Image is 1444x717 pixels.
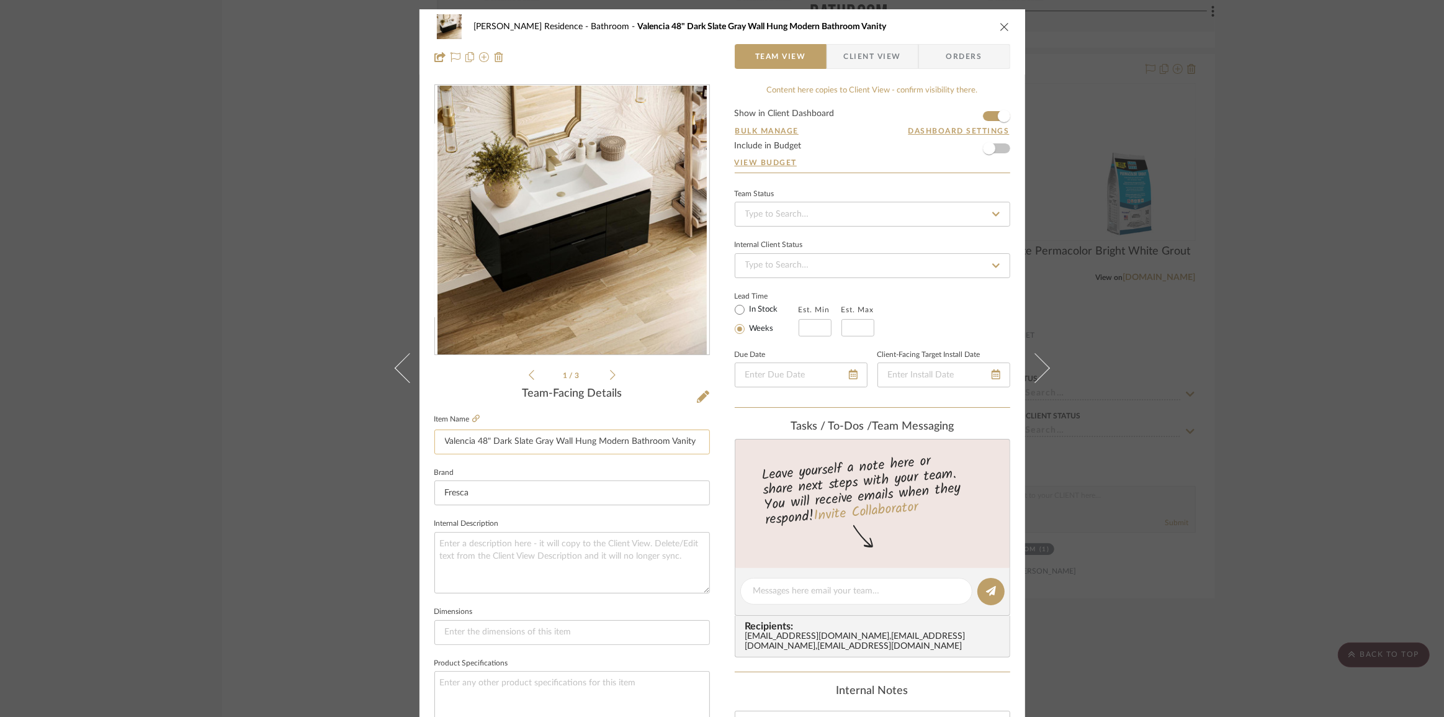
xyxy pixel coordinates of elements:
div: Content here copies to Client View - confirm visibility there. [735,84,1010,97]
label: Internal Description [434,521,499,527]
span: Valencia 48" Dark Slate Gray Wall Hung Modern Bathroom Vanity [638,22,887,31]
input: Type to Search… [735,202,1010,227]
div: Internal Notes [735,685,1010,698]
span: [PERSON_NAME] Residence [474,22,591,31]
span: Bathroom [591,22,638,31]
span: / [569,372,575,379]
div: 0 [435,86,709,355]
img: 738bc963-ce7f-4f7e-bd5c-a90f444602a6_48x40.jpg [434,14,464,39]
label: Lead Time [735,291,799,302]
label: Client-Facing Target Install Date [877,352,980,358]
span: Orders [933,44,996,69]
div: Team Status [735,191,774,197]
input: Enter Item Name [434,430,710,454]
div: Team-Facing Details [434,387,710,401]
input: Enter Brand [434,480,710,505]
label: Est. Min [799,305,830,314]
label: Dimensions [434,609,473,615]
input: Enter the dimensions of this item [434,620,710,645]
input: Enter Due Date [735,363,868,387]
label: Item Name [434,414,480,425]
span: Tasks / To-Dos / [791,421,872,432]
mat-radio-group: Select item type [735,302,799,336]
label: Weeks [747,323,774,335]
button: Dashboard Settings [908,125,1010,137]
label: In Stock [747,304,778,315]
span: Client View [844,44,901,69]
img: Remove from project [494,52,504,62]
span: Recipients: [745,621,1005,632]
a: View Budget [735,158,1010,168]
button: Bulk Manage [735,125,800,137]
div: Leave yourself a note here or share next steps with your team. You will receive emails when they ... [733,448,1011,531]
input: Type to Search… [735,253,1010,278]
input: Enter Install Date [877,363,1010,387]
label: Est. Max [841,305,874,314]
div: Internal Client Status [735,242,803,248]
span: Team View [755,44,806,69]
label: Brand [434,470,454,476]
div: team Messaging [735,420,1010,434]
span: 1 [563,372,569,379]
span: 3 [575,372,581,379]
label: Due Date [735,352,766,358]
div: [EMAIL_ADDRESS][DOMAIN_NAME] , [EMAIL_ADDRESS][DOMAIN_NAME] , [EMAIL_ADDRESS][DOMAIN_NAME] [745,632,1005,652]
label: Product Specifications [434,661,508,667]
img: 738bc963-ce7f-4f7e-bd5c-a90f444602a6_436x436.jpg [437,86,707,355]
a: Invite Collaborator [812,497,918,528]
button: close [999,21,1010,32]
